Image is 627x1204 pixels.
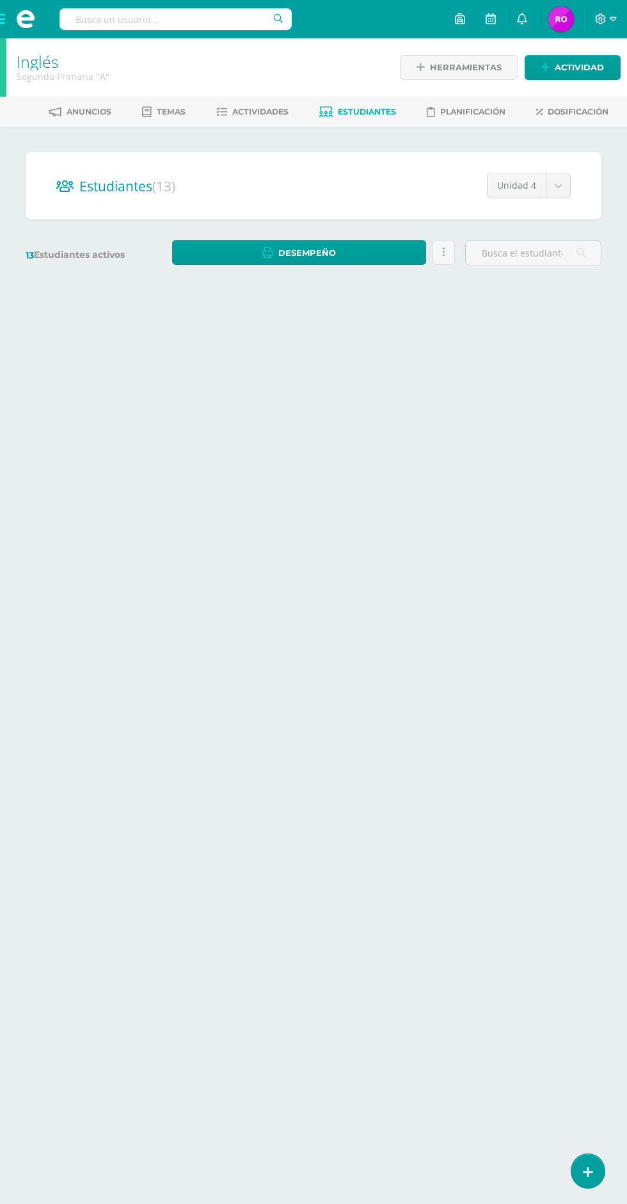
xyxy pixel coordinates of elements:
[49,102,111,122] a: Anuncios
[525,55,621,80] a: Actividad
[17,70,383,83] div: Segundo Primaria 'A'
[67,107,111,116] span: Anuncios
[26,249,162,261] label: Estudiantes activos
[60,8,292,30] input: Busca un usuario...
[172,240,426,265] a: Desempeño
[232,107,289,116] span: Actividades
[216,102,289,122] a: Actividades
[142,102,186,122] a: Temas
[536,102,608,122] a: Dosificación
[152,177,175,195] span: (13)
[430,56,502,79] span: Herramientas
[488,173,570,198] a: Unidad 4
[466,241,601,265] input: Busca el estudiante aquí...
[157,107,186,116] span: Temas
[497,173,536,198] span: Unidad 4
[319,102,396,122] a: Estudiantes
[548,107,608,116] span: Dosificación
[278,241,336,265] span: Desempeño
[79,177,175,195] span: Estudiantes
[400,55,518,80] a: Herramientas
[26,250,34,261] span: 13
[17,51,59,72] a: Inglés
[17,52,383,70] h1: Inglés
[440,107,505,116] span: Planificación
[427,102,505,122] a: Planificación
[338,107,396,116] span: Estudiantes
[548,6,574,32] img: 69aea7f7bca40ee42ad02f231494c703.png
[555,56,604,79] span: Actividad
